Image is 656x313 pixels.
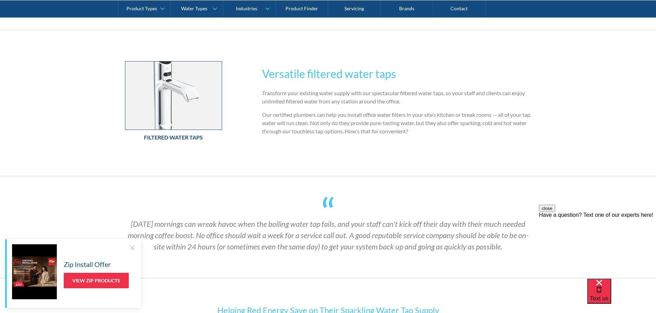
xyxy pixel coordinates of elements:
img: Zip Install Offer [12,244,57,299]
h6: Filtered Water Taps [125,133,222,142]
h5: Zip Install Offer [64,259,111,269]
a: View Zip Products [64,273,129,288]
div: Product Types [126,5,157,11]
p: Transform your existing water supply with our spectacular filtered water taps, so your staff and ... [262,89,531,105]
img: Filtered Water Taps [125,62,222,130]
iframe: podium webchat widget bubble [587,279,656,313]
div: Industries [236,5,257,11]
iframe: podium webchat widget prompt [539,205,656,287]
h2: Versatile filtered water taps [262,66,531,82]
p: Our certified plumbers can help you install office water filters in your site’s kitchen or break ... [262,111,531,135]
p: [DATE] mornings can wreak havoc when the boiling water tap fails, and your staff can't kick off t... [125,218,531,252]
div: Water Types [181,5,207,11]
a: Filtered Water TapsFiltered Water Taps [125,61,222,145]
